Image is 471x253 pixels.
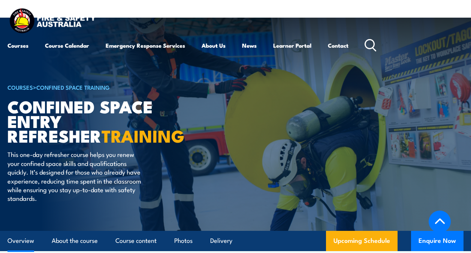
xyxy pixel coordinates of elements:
a: Overview [7,231,34,251]
a: About Us [202,36,226,54]
button: Enquire Now [411,231,464,251]
a: Course content [115,231,157,251]
a: Emergency Response Services [106,36,185,54]
h1: Confined Space Entry Refresher [7,99,193,143]
a: Upcoming Schedule [326,231,398,251]
a: Confined Space Training [36,83,110,91]
a: Courses [7,36,28,54]
strong: TRAINING [102,122,185,148]
a: Contact [328,36,348,54]
a: Delivery [210,231,232,251]
h6: > [7,83,193,92]
a: Learner Portal [273,36,311,54]
p: This one-day refresher course helps you renew your confined space skills and qualifications quick... [7,150,144,202]
a: COURSES [7,83,33,91]
a: Course Calendar [45,36,89,54]
a: News [242,36,257,54]
a: Photos [174,231,193,251]
a: About the course [52,231,98,251]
